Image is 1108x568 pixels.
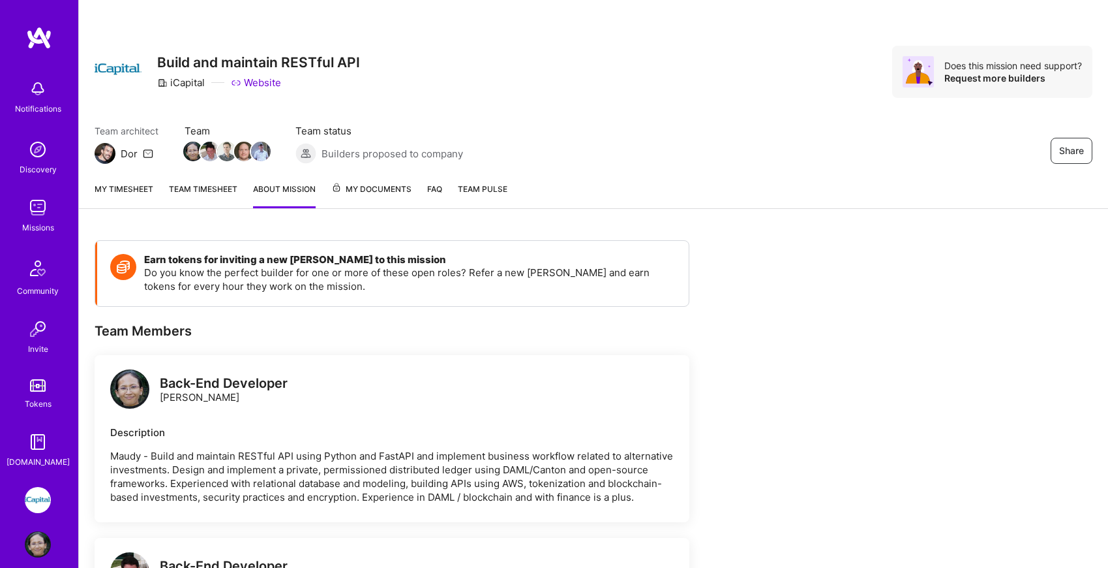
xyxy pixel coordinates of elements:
img: Company Logo [95,46,142,93]
div: Community [17,284,59,298]
img: teamwork [25,195,51,221]
h4: Earn tokens for inviting a new [PERSON_NAME] to this mission [144,254,676,266]
span: Team [185,124,269,138]
img: Invite [25,316,51,342]
a: Team Member Avatar [252,140,269,163]
div: [DOMAIN_NAME] [7,455,70,469]
div: Description [110,426,674,439]
span: My Documents [331,182,412,197]
a: User Avatar [22,531,54,558]
div: iCapital [157,76,205,89]
div: Notifications [15,102,61,116]
img: tokens [30,379,46,392]
a: My timesheet [95,182,153,208]
div: Back-End Developer [160,377,288,390]
img: Team Member Avatar [200,142,220,161]
div: Missions [22,221,54,234]
p: Maudy - Build and maintain RESTful API using Python and FastAPI and implement business workflow r... [110,449,674,504]
a: My Documents [331,182,412,208]
a: Team Member Avatar [202,140,218,163]
div: [PERSON_NAME] [160,377,288,404]
img: Avatar [903,56,934,87]
div: Discovery [20,163,57,176]
img: logo [110,370,149,409]
span: Team architect [95,124,158,138]
div: Team Members [95,323,689,339]
div: Dor [121,147,138,161]
a: Team timesheet [169,182,237,208]
img: Team Member Avatar [183,142,203,161]
img: guide book [25,429,51,455]
a: Team Member Avatar [185,140,202,163]
a: Team Pulse [458,182,507,208]
a: Team Member Avatar [218,140,235,163]
img: Team Member Avatar [251,142,271,161]
a: Website [231,76,281,89]
img: iCapital: Build and maintain RESTful API [25,487,51,513]
button: Share [1051,138,1092,164]
span: Share [1059,144,1084,157]
img: Team Member Avatar [234,142,254,161]
i: icon Mail [143,148,153,159]
h3: Build and maintain RESTful API [157,54,360,71]
span: Team Pulse [458,184,507,194]
img: Builders proposed to company [295,143,316,164]
img: logo [26,26,52,50]
div: Request more builders [944,72,1082,84]
div: Invite [28,342,48,356]
img: Community [22,253,53,284]
a: Team Member Avatar [235,140,252,163]
span: Team status [295,124,463,138]
div: Tokens [25,397,52,411]
img: User Avatar [25,531,51,558]
i: icon CompanyGray [157,78,168,88]
a: iCapital: Build and maintain RESTful API [22,487,54,513]
img: Team Member Avatar [217,142,237,161]
img: discovery [25,136,51,163]
p: Do you know the perfect builder for one or more of these open roles? Refer a new [PERSON_NAME] an... [144,266,676,293]
span: Builders proposed to company [322,147,463,161]
img: Token icon [110,254,136,280]
a: About Mission [253,182,316,208]
a: FAQ [427,182,442,208]
img: Team Architect [95,143,115,164]
a: logo [110,370,149,412]
img: bell [25,76,51,102]
div: Does this mission need support? [944,59,1082,72]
